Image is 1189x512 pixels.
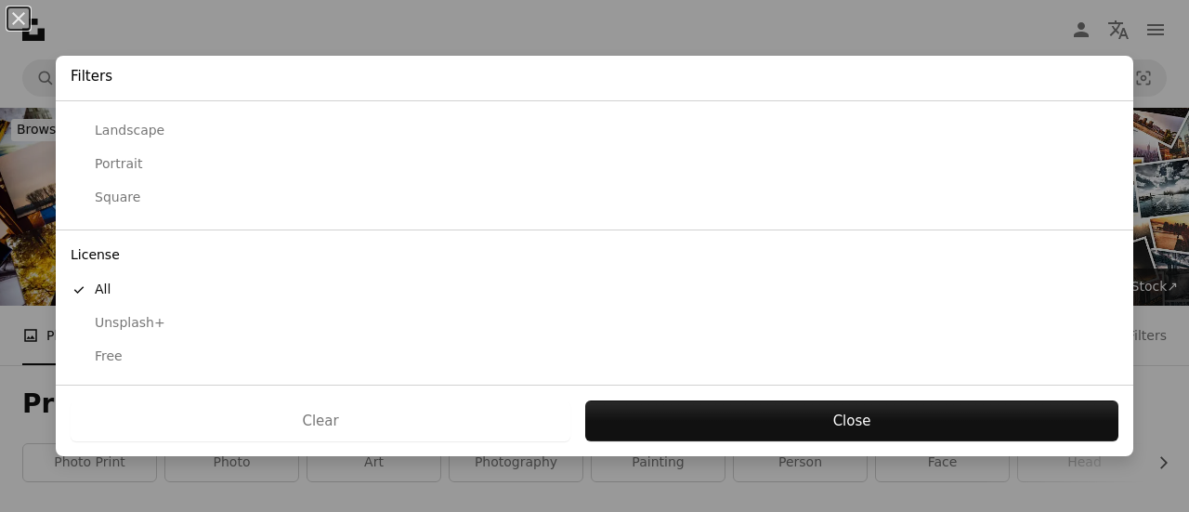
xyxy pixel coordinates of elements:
div: All [71,281,1118,299]
button: All [56,273,1133,307]
button: Close [585,400,1118,441]
div: Square [71,189,1118,207]
button: Clear [71,400,570,441]
h4: Filters [71,67,112,86]
div: Landscape [71,122,1118,140]
div: Portrait [71,155,1118,174]
button: Portrait [56,148,1133,181]
div: Unsplash+ [71,314,1118,333]
button: Free [56,340,1133,374]
button: Landscape [56,114,1133,148]
button: Unsplash+ [56,307,1133,340]
div: License [56,238,1133,273]
div: Free [71,348,1118,366]
button: Square [56,181,1133,215]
